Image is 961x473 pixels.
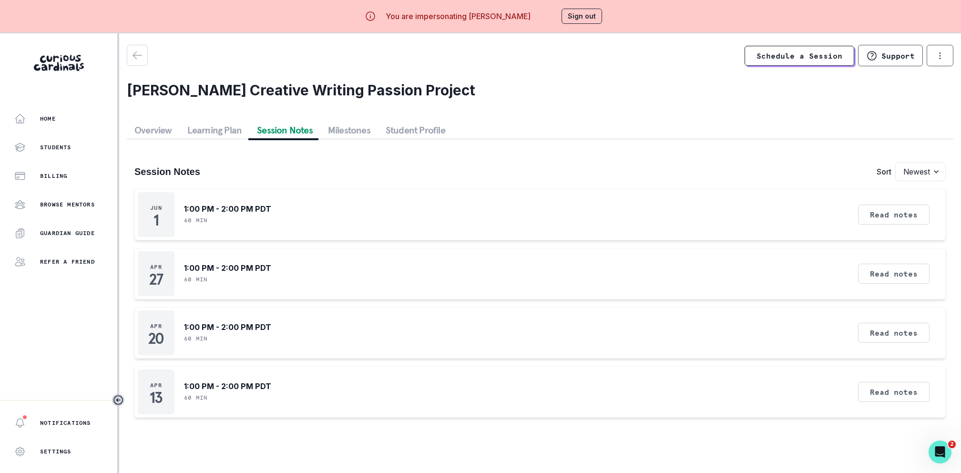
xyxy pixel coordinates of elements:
p: 1:00 PM - 2:00 PM PDT [184,262,271,274]
img: Curious Cardinals Logo [34,55,84,71]
button: Read notes [858,382,930,402]
button: Session Notes [249,122,320,139]
span: 2 [948,441,956,448]
p: Settings [40,448,72,455]
button: Read notes [858,323,930,343]
iframe: Intercom live chat [929,441,951,463]
p: Students [40,144,72,151]
h3: Session Notes [134,166,200,177]
p: 1:00 PM - 2:00 PM PDT [184,203,271,215]
p: 13 [150,393,163,402]
p: Apr [150,263,162,271]
p: Home [40,115,56,123]
button: Learning Plan [180,122,250,139]
p: Apr [150,322,162,330]
h2: [PERSON_NAME] Creative Writing Passion Project [127,82,953,99]
p: 1:00 PM - 2:00 PM PDT [184,321,271,333]
p: 1 [153,216,159,225]
p: 1:00 PM - 2:00 PM PDT [184,380,271,392]
button: Overview [127,122,180,139]
p: Apr [150,381,162,389]
a: Schedule a Session [745,46,854,66]
p: Guardian Guide [40,229,95,237]
p: Notifications [40,419,91,427]
button: Read notes [858,264,930,284]
p: Support [881,51,915,61]
button: Toggle sidebar [112,394,124,406]
p: 60 min [184,276,207,283]
p: 20 [148,334,164,343]
p: You are impersonating [PERSON_NAME] [386,10,531,22]
p: 60 min [184,394,207,401]
p: Jun [150,204,162,212]
p: 27 [149,275,163,284]
p: Refer a friend [40,258,95,266]
p: Billing [40,172,67,180]
p: 60 min [184,216,207,224]
p: Sort [877,166,891,177]
p: Browse Mentors [40,201,95,208]
button: options [927,45,953,66]
button: Milestones [320,122,378,139]
button: Support [858,45,923,66]
button: Student Profile [378,122,453,139]
button: Read notes [858,205,930,225]
button: Sign out [562,9,602,24]
p: 60 min [184,335,207,342]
